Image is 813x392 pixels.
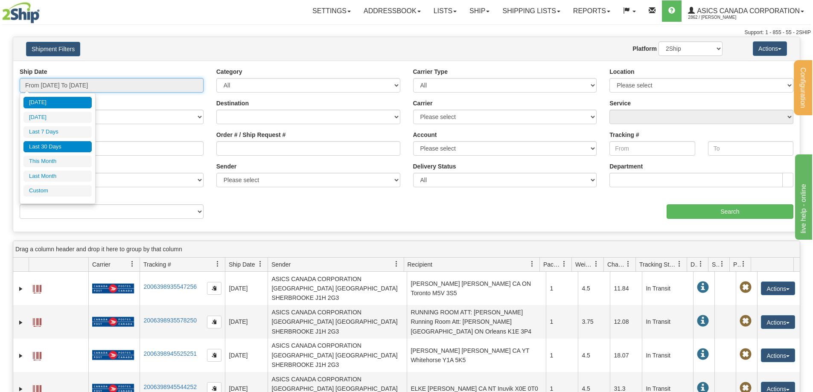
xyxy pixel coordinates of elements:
span: Tracking # [143,260,171,269]
button: Shipment Filters [26,42,80,56]
a: Charge filter column settings [621,257,635,271]
span: Weight [575,260,593,269]
input: To [708,141,793,156]
a: Label [33,348,41,362]
li: [DATE] [23,112,92,123]
div: live help - online [6,5,79,15]
td: 4.5 [578,272,610,305]
label: Tracking # [609,131,639,139]
a: Settings [306,0,357,22]
td: In Transit [642,305,693,338]
a: Ship Date filter column settings [253,257,268,271]
input: Search [667,204,793,219]
td: 4.5 [578,339,610,372]
a: Reports [567,0,617,22]
a: 2006398935547256 [143,283,197,290]
div: grid grouping header [13,241,800,258]
td: ASICS CANADA CORPORATION [GEOGRAPHIC_DATA] [GEOGRAPHIC_DATA] SHERBROOKE J1H 2G3 [268,339,407,372]
li: [DATE] [23,97,92,108]
a: Tracking # filter column settings [210,257,225,271]
button: Actions [761,315,795,329]
td: RUNNING ROOM ATT: [PERSON_NAME] Running Room Att: [PERSON_NAME] [GEOGRAPHIC_DATA] ON Orleans K1E 3P4 [407,305,546,338]
td: In Transit [642,272,693,305]
label: Ship Date [20,67,47,76]
img: logo2862.jpg [2,2,40,23]
span: Recipient [408,260,432,269]
button: Actions [753,41,787,56]
button: Copy to clipboard [207,316,221,328]
a: Expand [17,351,25,360]
a: Expand [17,318,25,327]
td: 18.07 [610,339,642,372]
input: From [609,141,695,156]
a: Sender filter column settings [389,257,404,271]
li: Custom [23,185,92,197]
a: Addressbook [357,0,427,22]
button: Configuration [794,60,812,115]
td: ASICS CANADA CORPORATION [GEOGRAPHIC_DATA] [GEOGRAPHIC_DATA] SHERBROOKE J1H 2G3 [268,305,407,338]
img: 20 - Canada Post [92,283,134,294]
button: Copy to clipboard [207,349,221,362]
button: Copy to clipboard [207,282,221,295]
a: Shipment Issues filter column settings [715,257,729,271]
td: 1 [546,339,578,372]
img: 20 - Canada Post [92,317,134,327]
a: 2006398945525251 [143,350,197,357]
span: Pickup Not Assigned [740,282,752,293]
span: Carrier [92,260,111,269]
span: Packages [543,260,561,269]
label: Platform [632,44,657,53]
iframe: chat widget [793,152,812,239]
span: Pickup Status [733,260,740,269]
label: Department [609,162,643,171]
label: Account [413,131,437,139]
a: Shipping lists [496,0,566,22]
a: Carrier filter column settings [125,257,140,271]
a: Expand [17,285,25,293]
button: Actions [761,282,795,295]
td: 11.84 [610,272,642,305]
td: 1 [546,272,578,305]
span: Pickup Not Assigned [740,348,752,360]
span: In Transit [697,348,709,360]
a: Recipient filter column settings [525,257,539,271]
span: Sender [271,260,291,269]
span: Delivery Status [691,260,698,269]
label: Carrier Type [413,67,448,76]
span: Pickup Not Assigned [740,315,752,327]
td: [PERSON_NAME] [PERSON_NAME] CA ON Toronto M5V 3S5 [407,272,546,305]
td: In Transit [642,339,693,372]
img: 20 - Canada Post [92,350,134,360]
a: Delivery Status filter column settings [694,257,708,271]
label: Category [216,67,242,76]
li: Last 30 Days [23,141,92,153]
a: Label [33,314,41,328]
a: 2006398945544252 [143,383,197,390]
span: Shipment Issues [712,260,719,269]
li: This Month [23,156,92,167]
a: Label [33,281,41,295]
span: 2862 / [PERSON_NAME] [688,13,752,22]
td: 3.75 [578,305,610,338]
a: Weight filter column settings [589,257,603,271]
label: Location [609,67,634,76]
span: Ship Date [229,260,255,269]
li: Last 7 Days [23,126,92,138]
td: 12.08 [610,305,642,338]
span: ASICS CANADA CORPORATION [695,7,800,15]
a: Pickup Status filter column settings [736,257,751,271]
td: [DATE] [225,272,268,305]
a: Packages filter column settings [557,257,571,271]
button: Actions [761,348,795,362]
a: Tracking Status filter column settings [672,257,687,271]
span: In Transit [697,282,709,293]
td: [DATE] [225,305,268,338]
label: Delivery Status [413,162,456,171]
a: Lists [427,0,463,22]
label: Service [609,99,631,107]
label: Destination [216,99,249,107]
label: Sender [216,162,236,171]
span: Charge [607,260,625,269]
a: Ship [463,0,496,22]
td: 1 [546,305,578,338]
